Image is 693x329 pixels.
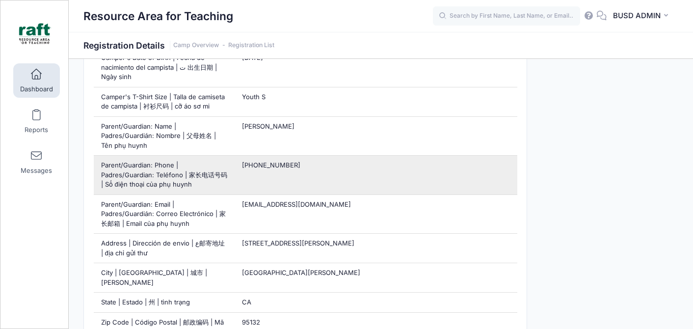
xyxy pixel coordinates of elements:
[242,298,251,306] span: CA
[0,10,69,57] a: Resource Area for Teaching
[94,48,235,87] div: Camper's Date of Birth | Fecha de nacimiento del campista | ت 出生日期 | Ngày sinh
[94,234,235,263] div: Address | Dirección de envio | ع邮寄地址 | địa chỉ gửi thư
[94,263,235,292] div: City | [GEOGRAPHIC_DATA] | 城市 | [PERSON_NAME]
[94,156,235,194] div: Parent/Guardian: Phone | Padres/Guardian: Teléfono | 家长电话号码 | Số điện thoại của phụ huynh
[13,104,60,138] a: Reports
[94,87,235,116] div: Camper's T-Shirt Size | Talla de camiseta de campista | 衬衫尺码 | cỡ áo sơ mi
[242,239,354,247] span: [STREET_ADDRESS][PERSON_NAME]
[83,5,233,27] h1: Resource Area for Teaching
[613,10,661,21] span: BUSD ADMIN
[13,145,60,179] a: Messages
[17,15,53,52] img: Resource Area for Teaching
[94,117,235,156] div: Parent/Guardian: Name | Padres/Guardián: Nombre | 父母姓名 | Tên phụ huynh
[21,166,52,175] span: Messages
[433,6,580,26] input: Search by First Name, Last Name, or Email...
[242,318,260,326] span: 95132
[20,85,53,93] span: Dashboard
[94,293,235,312] div: State | Estado | 州 | tình trạng
[242,269,360,276] span: [GEOGRAPHIC_DATA][PERSON_NAME]
[25,126,48,134] span: Reports
[173,42,219,49] a: Camp Overview
[242,200,351,208] span: [EMAIL_ADDRESS][DOMAIN_NAME]
[242,93,266,101] span: Youth S
[94,195,235,234] div: Parent/Guardian: Email | Padres/Guardián: Correo Electrónico | 家长邮箱 | Email của phụ huynh
[607,5,678,27] button: BUSD ADMIN
[242,161,300,169] span: [PHONE_NUMBER]
[228,42,274,49] a: Registration List
[13,63,60,98] a: Dashboard
[83,40,274,51] h1: Registration Details
[242,122,294,130] span: [PERSON_NAME]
